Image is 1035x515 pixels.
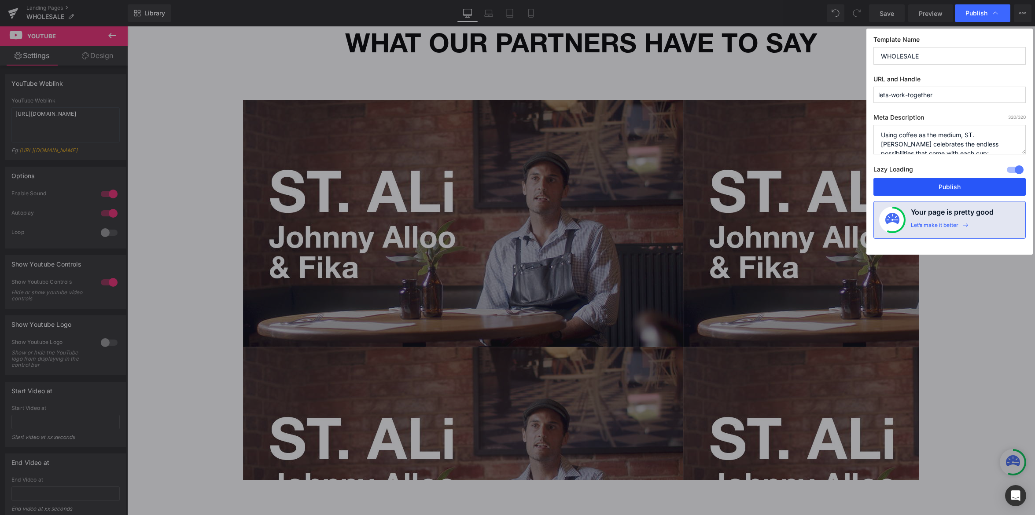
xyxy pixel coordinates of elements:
span: 320 [1008,114,1016,120]
label: Lazy Loading [873,164,913,178]
img: onboarding-status.svg [885,213,899,227]
span: /320 [1008,114,1026,120]
label: Meta Description [873,113,1026,125]
div: Open Intercom Messenger [1005,485,1026,506]
label: Template Name [873,36,1026,47]
label: URL and Handle [873,75,1026,87]
h4: Your page is pretty good [911,207,994,222]
span: Publish [965,9,987,17]
button: Publish [873,178,1026,196]
div: Let’s make it better [911,222,958,233]
textarea: Using coffee as the medium, ST. [PERSON_NAME] celebrates the endless possibilities that come with... [873,125,1026,154]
